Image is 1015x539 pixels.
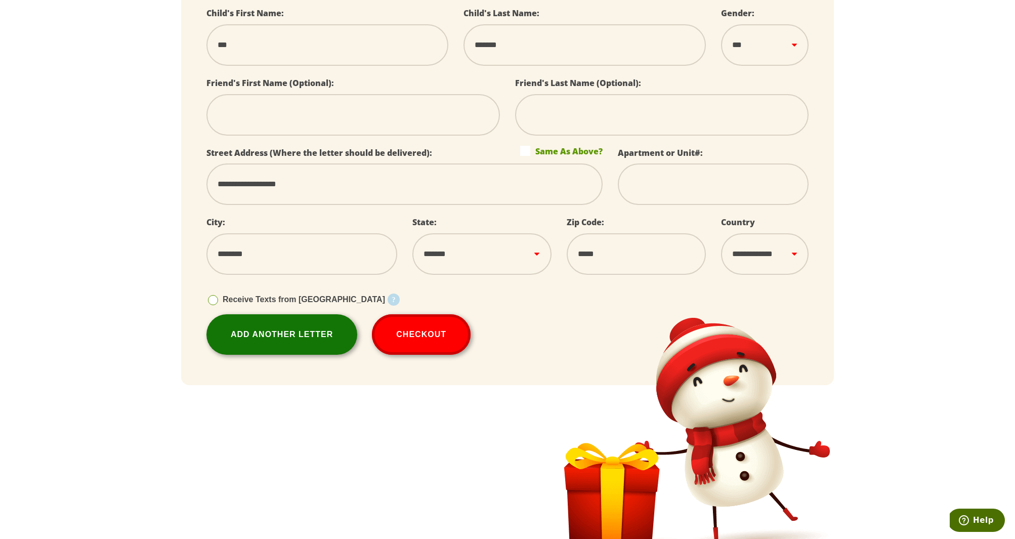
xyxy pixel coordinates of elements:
[206,217,225,228] label: City:
[206,8,284,19] label: Child's First Name:
[721,217,755,228] label: Country
[206,77,334,89] label: Friend's First Name (Optional):
[515,77,641,89] label: Friend's Last Name (Optional):
[463,8,539,19] label: Child's Last Name:
[567,217,604,228] label: Zip Code:
[618,147,703,158] label: Apartment or Unit#:
[721,8,754,19] label: Gender:
[206,147,432,158] label: Street Address (Where the letter should be delivered):
[223,295,385,304] span: Receive Texts from [GEOGRAPHIC_DATA]
[206,314,357,355] a: Add Another Letter
[950,509,1005,534] iframe: Opens a widget where you can find more information
[372,314,471,355] button: Checkout
[520,146,603,156] label: Same As Above?
[412,217,437,228] label: State:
